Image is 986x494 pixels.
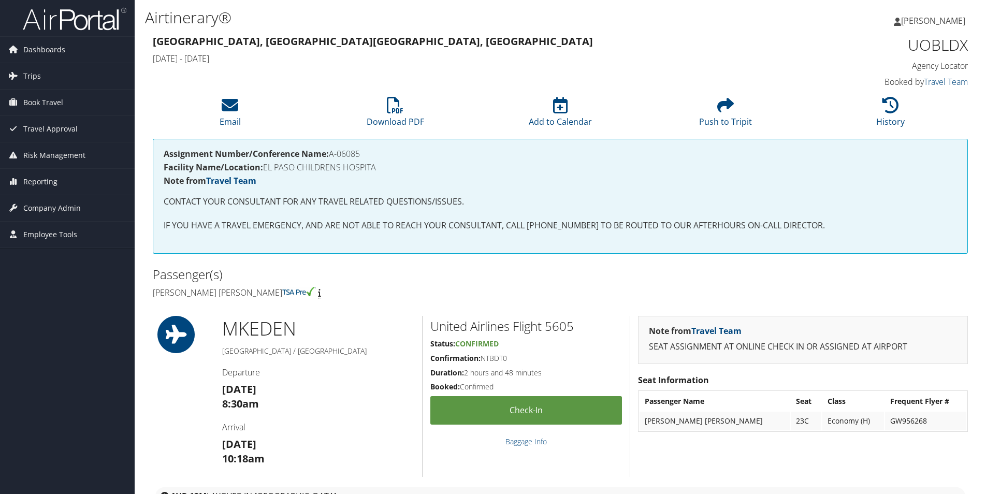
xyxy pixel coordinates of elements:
[430,382,622,392] h5: Confirmed
[430,368,622,378] h5: 2 hours and 48 minutes
[222,397,259,411] strong: 8:30am
[791,412,821,430] td: 23C
[23,222,77,248] span: Employee Tools
[691,325,742,337] a: Travel Team
[885,392,966,411] th: Frequent Flyer #
[876,103,905,127] a: History
[640,412,790,430] td: [PERSON_NAME] [PERSON_NAME]
[164,195,957,209] p: CONTACT YOUR CONSULTANT FOR ANY TRAVEL RELATED QUESTIONS/ISSUES.
[164,175,256,186] strong: Note from
[430,353,481,363] strong: Confirmation:
[164,148,329,159] strong: Assignment Number/Conference Name:
[164,150,957,158] h4: A-06085
[23,169,57,195] span: Reporting
[885,412,966,430] td: GW956268
[23,37,65,63] span: Dashboards
[791,392,821,411] th: Seat
[894,5,976,36] a: [PERSON_NAME]
[206,175,256,186] a: Travel Team
[164,219,957,233] p: IF YOU HAVE A TRAVEL EMERGENCY, AND ARE NOT ABLE TO REACH YOUR CONSULTANT, CALL [PHONE_NUMBER] TO...
[430,317,622,335] h2: United Airlines Flight 5605
[153,266,553,283] h2: Passenger(s)
[222,437,256,451] strong: [DATE]
[23,195,81,221] span: Company Admin
[164,163,957,171] h4: EL PASO CHILDRENS HOSPITA
[649,325,742,337] strong: Note from
[699,103,752,127] a: Push to Tripit
[901,15,965,26] span: [PERSON_NAME]
[220,103,241,127] a: Email
[23,142,85,168] span: Risk Management
[23,116,78,142] span: Travel Approval
[505,437,547,446] a: Baggage Info
[23,7,126,31] img: airportal-logo.png
[649,340,957,354] p: SEAT ASSIGNMENT AT ONLINE CHECK IN OR ASSIGNED AT AIRPORT
[924,76,968,88] a: Travel Team
[222,346,414,356] h5: [GEOGRAPHIC_DATA] / [GEOGRAPHIC_DATA]
[430,339,455,348] strong: Status:
[222,452,265,466] strong: 10:18am
[222,382,256,396] strong: [DATE]
[222,316,414,342] h1: MKE DEN
[455,339,499,348] span: Confirmed
[776,76,968,88] h4: Booked by
[822,392,884,411] th: Class
[153,53,760,64] h4: [DATE] - [DATE]
[822,412,884,430] td: Economy (H)
[430,353,622,364] h5: NTBDT0
[430,382,460,391] strong: Booked:
[367,103,424,127] a: Download PDF
[153,287,553,298] h4: [PERSON_NAME] [PERSON_NAME]
[529,103,592,127] a: Add to Calendar
[222,367,414,378] h4: Departure
[23,63,41,89] span: Trips
[164,162,263,173] strong: Facility Name/Location:
[430,368,464,377] strong: Duration:
[640,392,790,411] th: Passenger Name
[638,374,709,386] strong: Seat Information
[145,7,699,28] h1: Airtinerary®
[153,34,593,48] strong: [GEOGRAPHIC_DATA], [GEOGRAPHIC_DATA] [GEOGRAPHIC_DATA], [GEOGRAPHIC_DATA]
[222,422,414,433] h4: Arrival
[776,34,968,56] h1: UOBLDX
[282,287,316,296] img: tsa-precheck.png
[776,60,968,71] h4: Agency Locator
[430,396,622,425] a: Check-in
[23,90,63,115] span: Book Travel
